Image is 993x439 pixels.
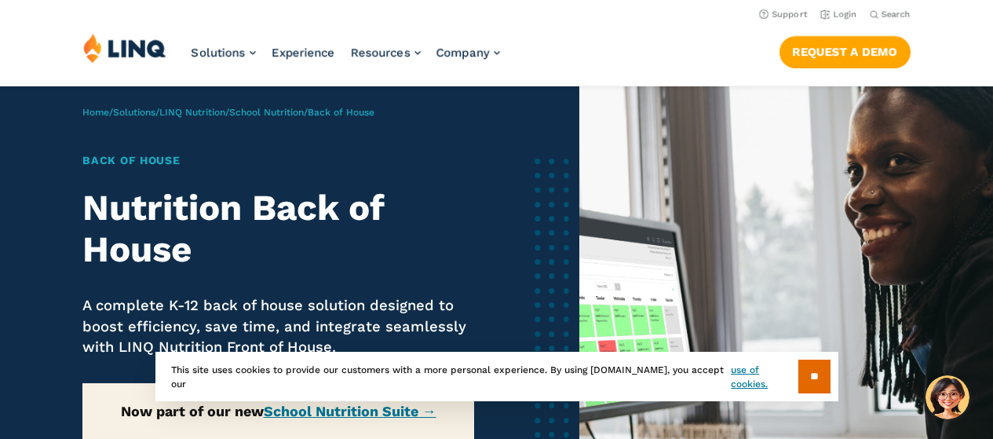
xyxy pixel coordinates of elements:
[229,107,304,118] a: School Nutrition
[351,46,421,60] a: Resources
[351,46,411,60] span: Resources
[925,375,969,419] button: Hello, have a question? Let’s chat.
[192,46,246,60] span: Solutions
[159,107,225,118] a: LINQ Nutrition
[82,295,473,357] p: A complete K-12 back of house solution designed to boost efficiency, save time, and integrate sea...
[870,9,911,20] button: Open Search Bar
[759,9,808,20] a: Support
[308,107,374,118] span: Back of House
[82,152,473,169] h1: Back of House
[779,36,911,68] a: Request a Demo
[731,363,798,391] a: use of cookies.
[155,352,838,401] div: This site uses cookies to provide our customers with a more personal experience. By using [DOMAIN...
[779,33,911,68] nav: Button Navigation
[82,107,109,118] a: Home
[192,46,256,60] a: Solutions
[113,107,155,118] a: Solutions
[272,46,335,60] a: Experience
[436,46,490,60] span: Company
[82,107,374,118] span: / / / /
[82,187,384,270] strong: Nutrition Back of House
[83,33,166,63] img: LINQ | K‑12 Software
[820,9,857,20] a: Login
[192,33,500,85] nav: Primary Navigation
[882,9,911,20] span: Search
[436,46,500,60] a: Company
